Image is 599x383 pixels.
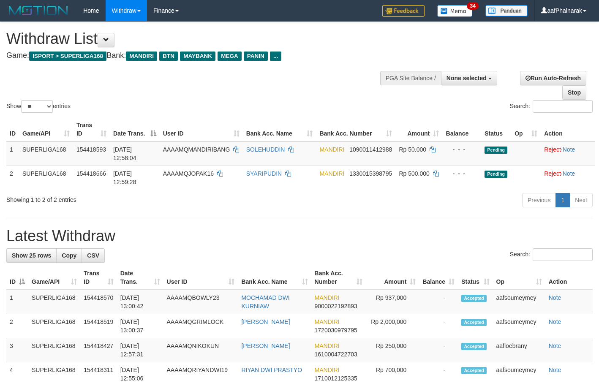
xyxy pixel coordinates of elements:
th: Action [545,266,593,290]
a: SOLEHUDDIN [246,146,285,153]
div: Showing 1 to 2 of 2 entries [6,192,243,204]
span: Accepted [461,367,487,374]
a: Note [563,170,575,177]
span: MAYBANK [180,52,215,61]
a: Note [549,342,561,349]
span: None selected [447,75,487,81]
a: Note [549,318,561,325]
a: Stop [562,85,586,100]
th: Op: activate to sort column ascending [511,117,541,141]
span: 154418666 [76,170,106,177]
a: Note [563,146,575,153]
th: Amount: activate to sort column ascending [395,117,442,141]
span: Pending [485,171,507,178]
span: MANDIRI [126,52,157,61]
a: Reject [544,170,561,177]
td: · [541,166,595,190]
td: 154418519 [80,314,117,338]
span: Accepted [461,295,487,302]
td: SUPERLIGA168 [28,314,80,338]
label: Show entries [6,100,71,113]
td: AAAAMQGRIMLOCK [163,314,238,338]
span: MANDIRI [315,367,340,373]
td: Rp 937,000 [366,290,419,314]
td: Rp 2,000,000 [366,314,419,338]
td: SUPERLIGA168 [19,141,73,166]
th: User ID: activate to sort column ascending [160,117,243,141]
td: · [541,141,595,166]
span: MANDIRI [315,294,340,301]
div: PGA Site Balance / [380,71,441,85]
td: 154418570 [80,290,117,314]
span: AAAAMQJOPAK16 [163,170,214,177]
span: PANIN [244,52,268,61]
span: Copy 1330015398795 to clipboard [349,170,392,177]
span: [DATE] 12:58:04 [113,146,136,161]
th: Trans ID: activate to sort column ascending [73,117,110,141]
a: 1 [555,193,570,207]
th: Balance: activate to sort column ascending [419,266,458,290]
span: MEGA [218,52,242,61]
td: 3 [6,338,28,362]
span: 154418593 [76,146,106,153]
a: Copy [56,248,82,263]
td: 1 [6,290,28,314]
img: Feedback.jpg [382,5,425,17]
td: - [419,290,458,314]
span: [DATE] 12:59:28 [113,170,136,185]
a: Show 25 rows [6,248,57,263]
span: Show 25 rows [12,252,51,259]
th: Bank Acc. Number: activate to sort column ascending [316,117,395,141]
th: Bank Acc. Number: activate to sort column ascending [311,266,366,290]
img: Button%20Memo.svg [437,5,473,17]
span: Copy [62,252,76,259]
th: Game/API: activate to sort column ascending [28,266,80,290]
h4: Game: Bank: [6,52,391,60]
span: Rp 500.000 [399,170,429,177]
input: Search: [533,100,593,113]
th: Trans ID: activate to sort column ascending [80,266,117,290]
td: AAAAMQNIKOKUN [163,338,238,362]
th: User ID: activate to sort column ascending [163,266,238,290]
a: SYARIPUDIN [246,170,282,177]
td: SUPERLIGA168 [28,338,80,362]
th: Balance [442,117,481,141]
span: 34 [467,2,478,10]
span: Copy 9000022192893 to clipboard [315,303,357,310]
td: aafsoumeymey [493,290,545,314]
td: aafloebrany [493,338,545,362]
a: RIYAN DWI PRASTYO [241,367,302,373]
td: SUPERLIGA168 [28,290,80,314]
img: panduan.png [485,5,528,16]
span: Pending [485,147,507,154]
a: [PERSON_NAME] [241,318,290,325]
div: - - - [446,169,478,178]
span: Copy 1720030979795 to clipboard [315,327,357,334]
td: [DATE] 13:00:42 [117,290,163,314]
td: [DATE] 12:57:31 [117,338,163,362]
span: BTN [159,52,178,61]
td: 2 [6,166,19,190]
a: Note [549,294,561,301]
select: Showentries [21,100,53,113]
a: Note [549,367,561,373]
h1: Withdraw List [6,30,391,47]
td: AAAAMQBOWLY23 [163,290,238,314]
th: Op: activate to sort column ascending [493,266,545,290]
span: AAAAMQMANDIRIBANG [163,146,230,153]
td: aafsoumeymey [493,314,545,338]
th: Amount: activate to sort column ascending [366,266,419,290]
th: Game/API: activate to sort column ascending [19,117,73,141]
span: ... [270,52,281,61]
td: Rp 250,000 [366,338,419,362]
td: - [419,338,458,362]
th: Bank Acc. Name: activate to sort column ascending [238,266,311,290]
img: MOTION_logo.png [6,4,71,17]
span: MANDIRI [319,146,344,153]
h1: Latest Withdraw [6,228,593,244]
th: ID [6,117,19,141]
a: Reject [544,146,561,153]
th: Action [541,117,595,141]
td: - [419,314,458,338]
span: Accepted [461,319,487,326]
